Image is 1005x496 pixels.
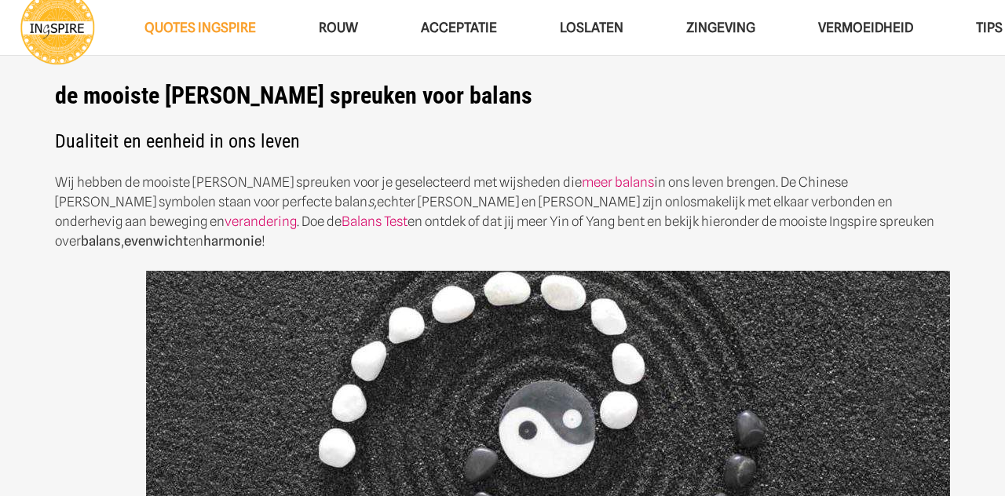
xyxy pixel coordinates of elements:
a: LoslatenLoslaten Menu [528,8,655,48]
a: meer balans [582,174,654,190]
a: Balans Test [342,213,407,229]
em: s, [367,194,377,210]
a: VERMOEIDHEIDVERMOEIDHEID Menu [787,8,945,48]
a: QUOTES INGSPIREQUOTES INGSPIRE Menu [113,8,287,48]
span: Zingeving [686,20,755,35]
span: QUOTES INGSPIRE [144,20,256,35]
a: ROUWROUW Menu [287,8,389,48]
a: verandering [225,213,297,229]
a: AcceptatieAcceptatie Menu [389,8,528,48]
a: ZingevingZingeving Menu [655,8,787,48]
strong: balans [81,233,121,249]
strong: evenwicht [124,233,188,249]
h1: de mooiste [PERSON_NAME] spreuken voor balans [55,82,950,110]
span: Acceptatie [421,20,497,35]
span: ROUW [319,20,358,35]
span: TIPS [976,20,1003,35]
span: Loslaten [560,20,623,35]
span: VERMOEIDHEID [818,20,913,35]
h2: Dualiteit en eenheid in ons leven [55,130,950,153]
strong: harmonie [203,233,261,249]
p: Wij hebben de mooiste [PERSON_NAME] spreuken voor je geselecteerd met wijsheden die in ons leven ... [55,173,950,251]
